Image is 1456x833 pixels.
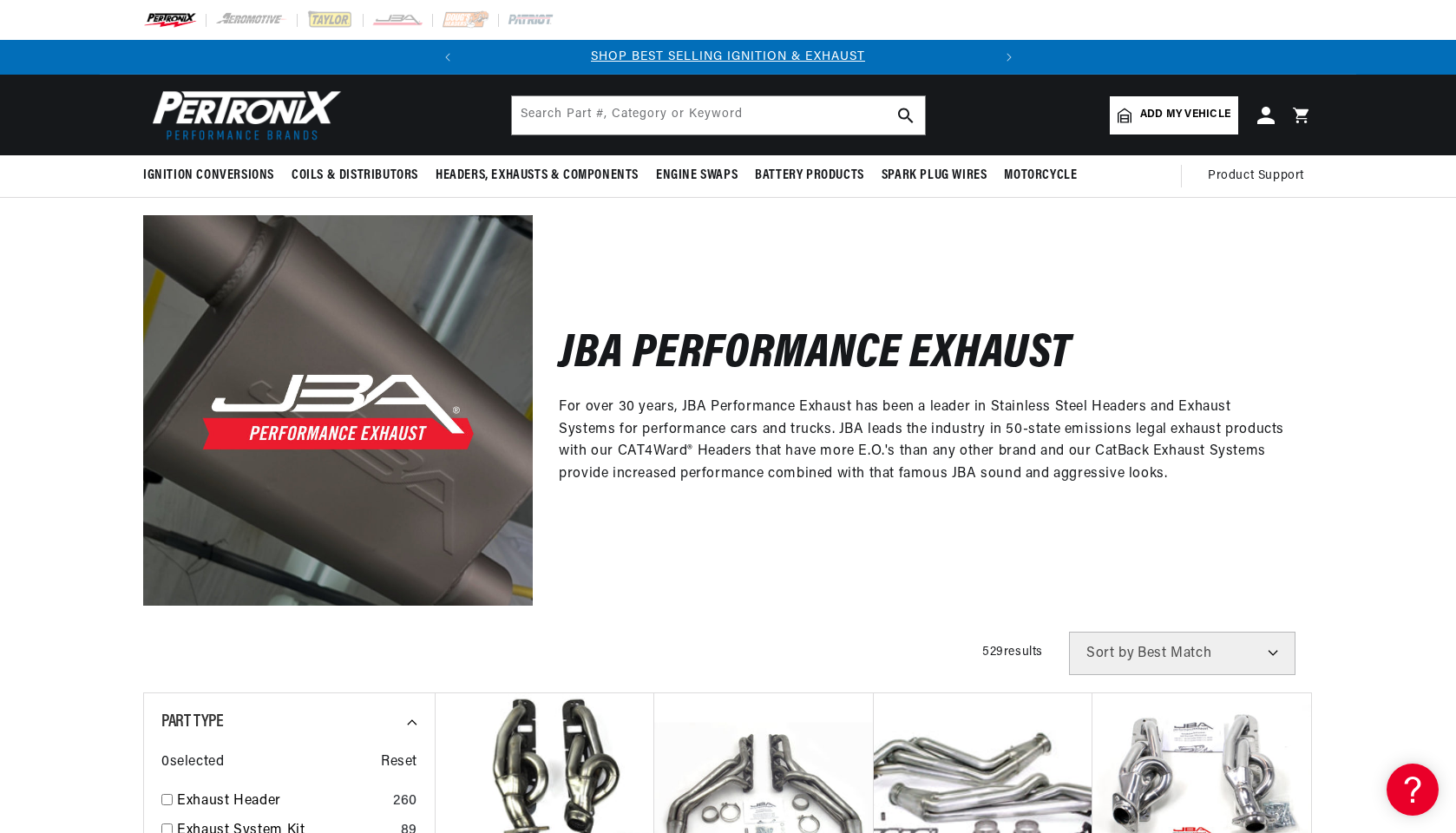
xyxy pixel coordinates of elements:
[755,167,864,185] span: Battery Products
[393,790,417,813] div: 260
[143,85,343,145] img: Pertronix
[591,50,865,63] a: SHOP BEST SELLING IGNITION & EXHAUST
[559,397,1287,485] p: For over 30 years, JBA Performance Exhaust has been a leader in Stainless Steel Headers and Exhau...
[381,751,417,774] span: Reset
[656,167,738,185] span: Engine Swaps
[882,167,987,185] span: Spark Plug Wires
[995,155,1085,196] summary: Motorcycle
[143,155,283,196] summary: Ignition Conversions
[559,335,1071,376] h2: JBA Performance Exhaust
[982,646,1043,659] span: 529 results
[992,40,1026,75] button: Translation missing: en.sections.announcements.next_announcement
[283,155,427,196] summary: Coils & Distributors
[1086,646,1134,660] span: Sort by
[177,790,386,813] a: Exhaust Header
[161,751,224,774] span: 0 selected
[465,48,992,67] div: Announcement
[292,167,418,185] span: Coils & Distributors
[427,155,647,196] summary: Headers, Exhausts & Components
[1140,107,1230,123] span: Add my vehicle
[512,96,925,134] input: Search Part #, Category or Keyword
[887,96,925,134] button: search button
[1004,167,1077,185] span: Motorcycle
[100,40,1356,75] slideshow-component: Translation missing: en.sections.announcements.announcement_bar
[436,167,639,185] span: Headers, Exhausts & Components
[430,40,465,75] button: Translation missing: en.sections.announcements.previous_announcement
[465,48,992,67] div: 1 of 2
[143,167,274,185] span: Ignition Conversions
[746,155,873,196] summary: Battery Products
[1110,96,1238,134] a: Add my vehicle
[873,155,996,196] summary: Spark Plug Wires
[1208,167,1304,186] span: Product Support
[1208,155,1313,197] summary: Product Support
[647,155,746,196] summary: Engine Swaps
[161,713,223,731] span: Part Type
[1069,632,1295,675] select: Sort by
[143,215,533,605] img: JBA Performance Exhaust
